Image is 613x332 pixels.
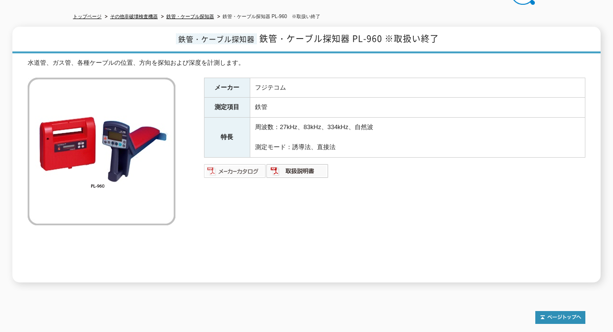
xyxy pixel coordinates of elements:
img: 鉄管・ケーブル探知器 PL-960 ※取扱い終了 [28,78,175,225]
a: 取扱説明書 [266,170,329,177]
td: 鉄管 [250,98,585,118]
a: トップページ [73,14,102,19]
a: 鉄管・ケーブル探知器 [166,14,214,19]
td: フジテコム [250,78,585,98]
th: 特長 [204,118,250,157]
th: 測定項目 [204,98,250,118]
img: 取扱説明書 [266,163,329,179]
a: その他非破壊検査機器 [110,14,158,19]
th: メーカー [204,78,250,98]
td: 周波数：27kHz、83kHz、334kHz、自然波 測定モード：誘導法、直接法 [250,118,585,157]
a: メーカーカタログ [204,170,266,177]
span: 鉄管・ケーブル探知器 [176,33,257,44]
div: 水道管、ガス管、各種ケーブルの位置、方向を探知および深度を計測します。 [28,58,585,68]
span: 鉄管・ケーブル探知器 PL-960 ※取扱い終了 [259,32,439,45]
img: トップページへ [535,311,585,324]
li: 鉄管・ケーブル探知器 PL-960 ※取扱い終了 [215,12,320,22]
img: メーカーカタログ [204,163,266,179]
